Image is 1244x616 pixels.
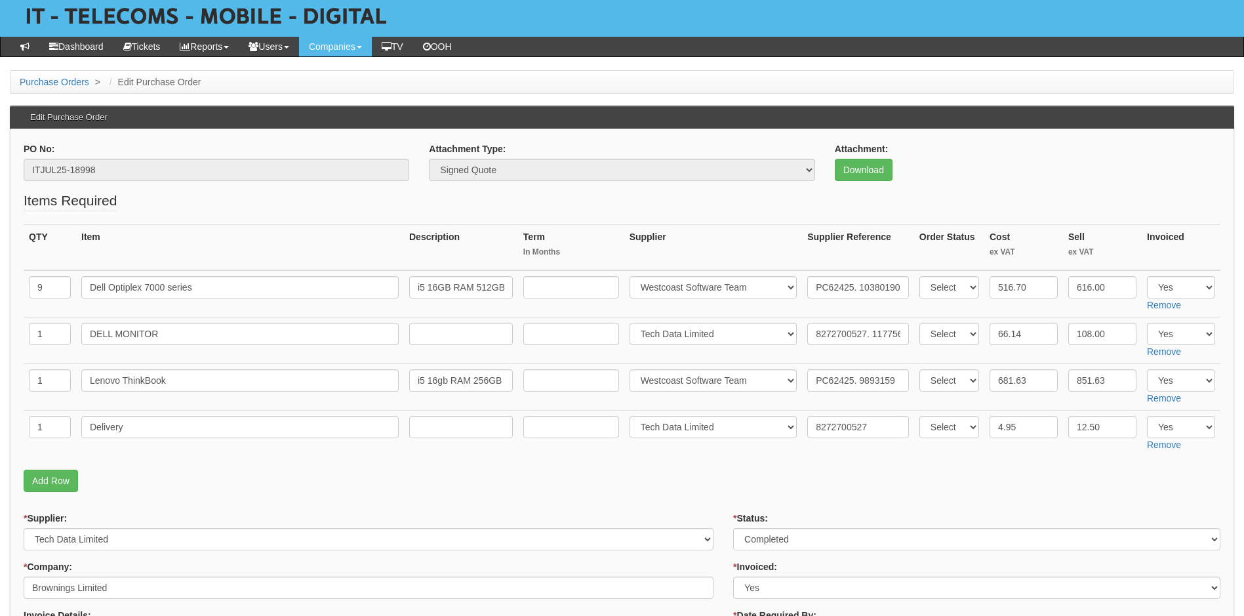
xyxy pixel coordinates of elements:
li: Edit Purchase Order [106,75,201,89]
th: QTY [24,225,76,271]
label: PO No: [24,142,54,155]
label: Attachment Type: [429,142,506,155]
a: Remove [1147,300,1181,310]
a: Remove [1147,346,1181,357]
a: Reports [170,37,239,56]
a: Users [239,37,299,56]
label: Status: [733,512,768,525]
small: In Months [523,247,619,258]
a: Tickets [113,37,171,56]
th: Term [518,225,624,271]
th: Supplier Reference [802,225,914,271]
th: Item [76,225,404,271]
label: Attachment: [835,142,889,155]
a: Remove [1147,393,1181,403]
label: Invoiced: [733,560,777,573]
th: Order Status [914,225,984,271]
a: OOH [413,37,462,56]
th: Description [404,225,518,271]
th: Cost [984,225,1063,271]
label: Company: [24,560,72,573]
h3: Edit Purchase Order [24,106,114,129]
a: Remove [1147,440,1181,450]
th: Supplier [624,225,803,271]
legend: Items Required [24,191,117,211]
label: Supplier: [24,512,67,525]
small: ex VAT [990,247,1058,258]
a: Companies [299,37,372,56]
a: Purchase Orders [20,77,89,87]
span: > [92,77,104,87]
a: Add Row [24,470,78,492]
a: TV [372,37,413,56]
a: Download [835,159,893,181]
small: ex VAT [1068,247,1136,258]
th: Invoiced [1142,225,1220,271]
a: Dashboard [39,37,113,56]
th: Sell [1063,225,1142,271]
